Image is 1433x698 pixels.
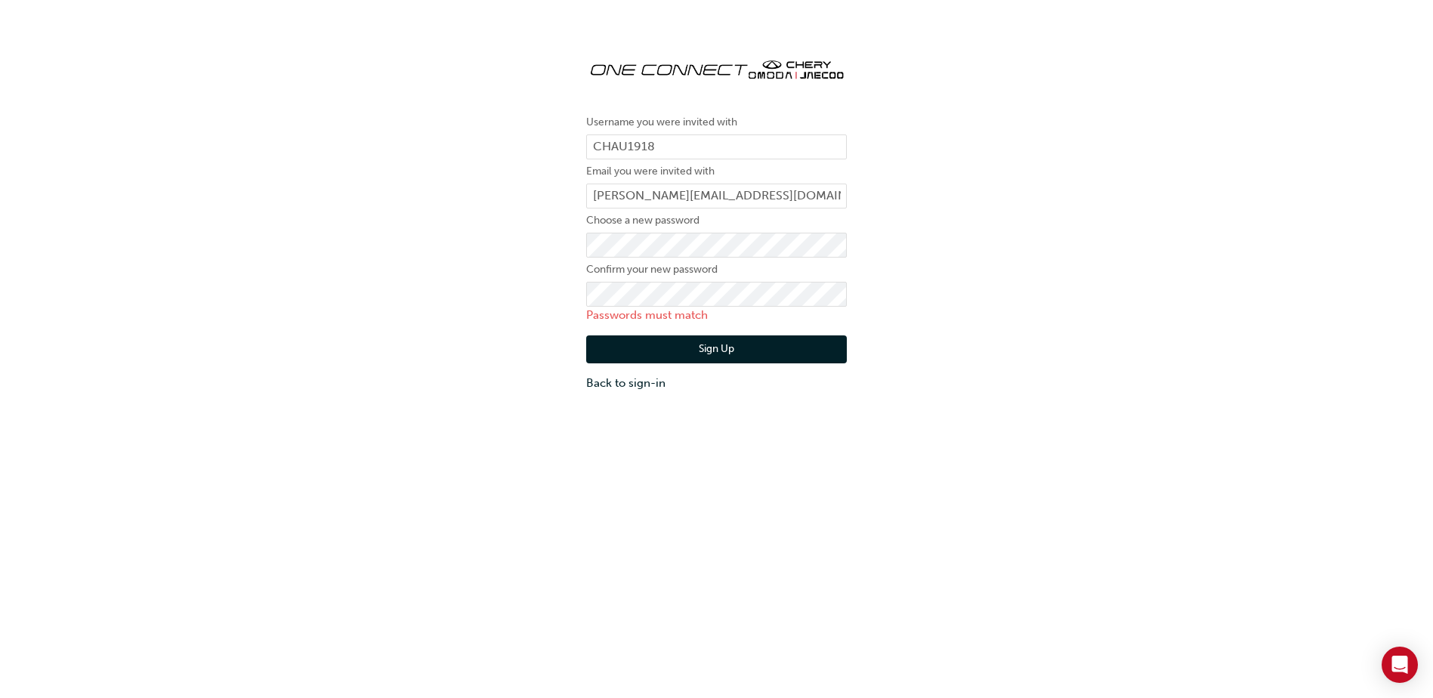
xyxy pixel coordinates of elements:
[586,261,847,279] label: Confirm your new password
[586,212,847,230] label: Choose a new password
[586,375,847,392] a: Back to sign-in
[1382,647,1418,683] div: Open Intercom Messenger
[586,134,847,160] input: Username
[586,162,847,181] label: Email you were invited with
[586,45,847,91] img: oneconnect
[586,113,847,131] label: Username you were invited with
[586,335,847,364] button: Sign Up
[586,307,847,324] p: Passwords must match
